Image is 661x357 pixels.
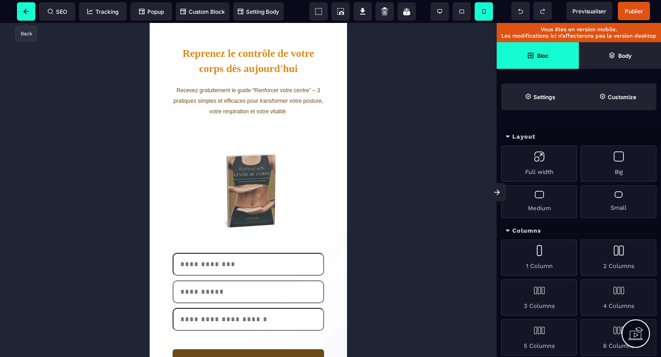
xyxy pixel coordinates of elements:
span: Setting Body [238,8,279,15]
div: 6 Columns [581,319,656,356]
span: Open Style Manager [579,84,656,110]
span: Open Layer Manager [579,42,661,69]
div: 2 Columns [581,240,656,276]
span: Preview [566,2,612,20]
p: Vous êtes en version mobile. [501,26,656,33]
strong: Customize [608,94,636,100]
span: Tracking [87,8,118,15]
div: Layout [497,128,661,145]
span: Settings [501,84,579,110]
div: Medium [501,185,577,218]
div: 5 Columns [501,319,577,356]
strong: Settings [533,94,555,100]
span: Open Blocks [497,42,579,69]
span: Popup [139,8,164,15]
div: 3 Columns [501,279,577,316]
img: b5817189f640a198fbbb5bc8c2515528_10.png [53,122,145,214]
strong: Bloc [537,52,549,59]
span: Previsualiser [572,8,606,15]
div: Full width [501,145,577,182]
div: 1 Column [501,240,577,276]
span: Publier [625,8,643,15]
span: Custom Block [180,8,225,15]
div: 4 Columns [581,279,656,316]
span: SEO [48,8,67,15]
span: View components [309,2,328,21]
span: Screenshot [331,2,350,21]
p: Les modifications ici n’affecterons pas la version desktop [501,33,656,39]
strong: Body [618,52,632,59]
div: Big [581,145,656,182]
div: Columns [497,223,661,240]
span: Recevez gratuitement le guide “Renforcer votre centre” – 3 pratiques simples et efficaces pour tr... [24,64,174,92]
div: Small [581,185,656,218]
